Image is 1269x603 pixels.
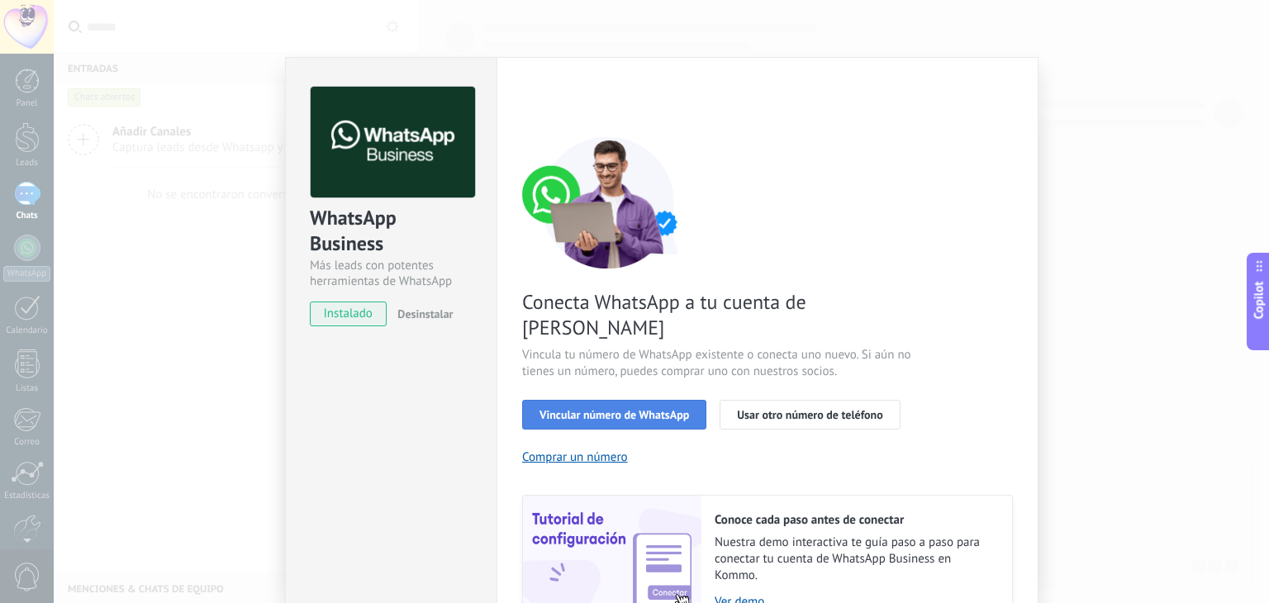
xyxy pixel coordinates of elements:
h2: Conoce cada paso antes de conectar [715,512,996,528]
div: Más leads con potentes herramientas de WhatsApp [310,258,473,289]
span: Vincula tu número de WhatsApp existente o conecta uno nuevo. Si aún no tienes un número, puedes c... [522,347,915,380]
span: Desinstalar [397,306,453,321]
div: WhatsApp Business [310,205,473,258]
span: Nuestra demo interactiva te guía paso a paso para conectar tu cuenta de WhatsApp Business en Kommo. [715,534,996,584]
button: Comprar un número [522,449,628,465]
img: logo_main.png [311,87,475,198]
img: connect number [522,136,696,268]
button: Usar otro número de teléfono [720,400,900,430]
span: Conecta WhatsApp a tu cuenta de [PERSON_NAME] [522,289,915,340]
button: Vincular número de WhatsApp [522,400,706,430]
span: Vincular número de WhatsApp [539,409,689,420]
span: instalado [311,301,386,326]
button: Desinstalar [391,301,453,326]
span: Usar otro número de teléfono [737,409,882,420]
span: Copilot [1251,282,1267,320]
